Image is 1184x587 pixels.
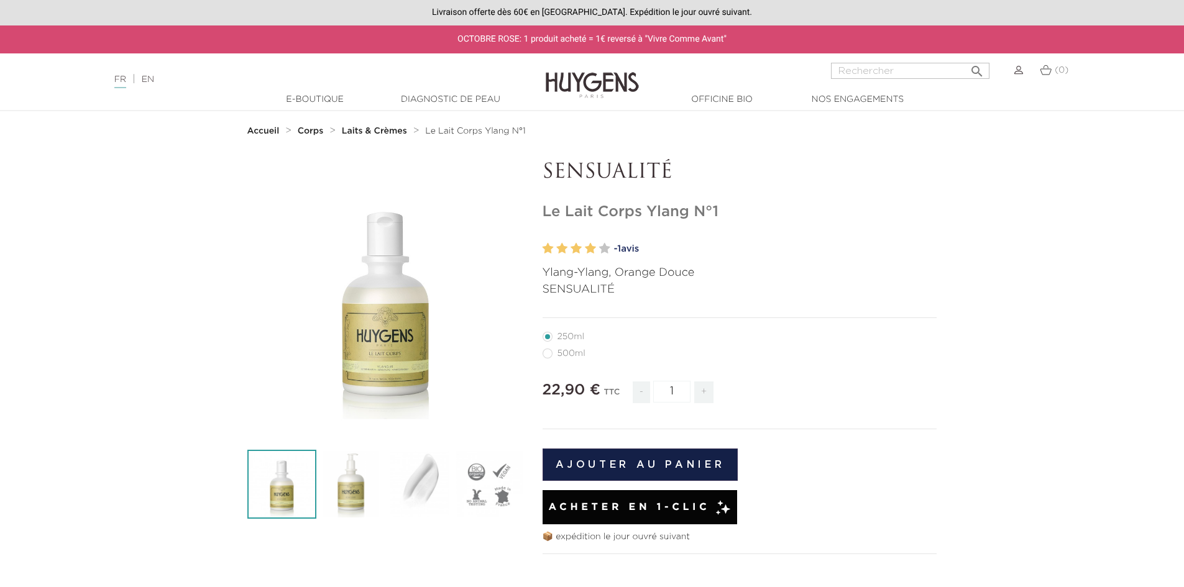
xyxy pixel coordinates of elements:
[543,240,554,258] label: 1
[543,332,599,342] label: 250ml
[970,60,984,75] i: 
[543,281,937,298] p: SENSUALITÉ
[425,126,526,136] a: Le Lait Corps Ylang N°1
[1055,66,1068,75] span: (0)
[342,126,410,136] a: Laits & Crèmes
[543,348,600,358] label: 500ml
[316,450,385,519] img: LE LAIT CORPS 500ml YLANG #1
[660,93,784,106] a: Officine Bio
[599,240,610,258] label: 5
[543,530,937,544] p: 📦 expédition le jour ouvré suivant
[543,161,937,184] p: SENSUALITÉ
[247,127,280,135] strong: Accueil
[388,93,513,106] a: Diagnostic de peau
[694,381,714,403] span: +
[108,72,484,87] div: |
[425,127,526,135] span: Le Lait Corps Ylang N°1
[247,450,316,519] img: LE LAIT CORPS 250ml YLANG #1
[633,381,650,403] span: -
[543,383,600,398] span: 22,90 €
[546,52,639,100] img: Huygens
[543,203,937,221] h1: Le Lait Corps Ylang N°1
[543,448,738,481] button: Ajouter au panier
[585,240,596,258] label: 4
[114,75,126,88] a: FR
[796,93,920,106] a: Nos engagements
[543,265,937,281] p: Ylang-Ylang, Orange Douce
[142,75,154,84] a: EN
[571,240,582,258] label: 3
[614,240,937,258] a: -1avis
[247,126,282,136] a: Accueil
[342,127,407,135] strong: Laits & Crèmes
[253,93,377,106] a: E-Boutique
[966,59,988,76] button: 
[603,379,620,412] div: TTC
[653,381,691,403] input: Quantité
[831,63,989,79] input: Rechercher
[298,127,324,135] strong: Corps
[617,244,621,253] span: 1
[298,126,326,136] a: Corps
[556,240,567,258] label: 2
